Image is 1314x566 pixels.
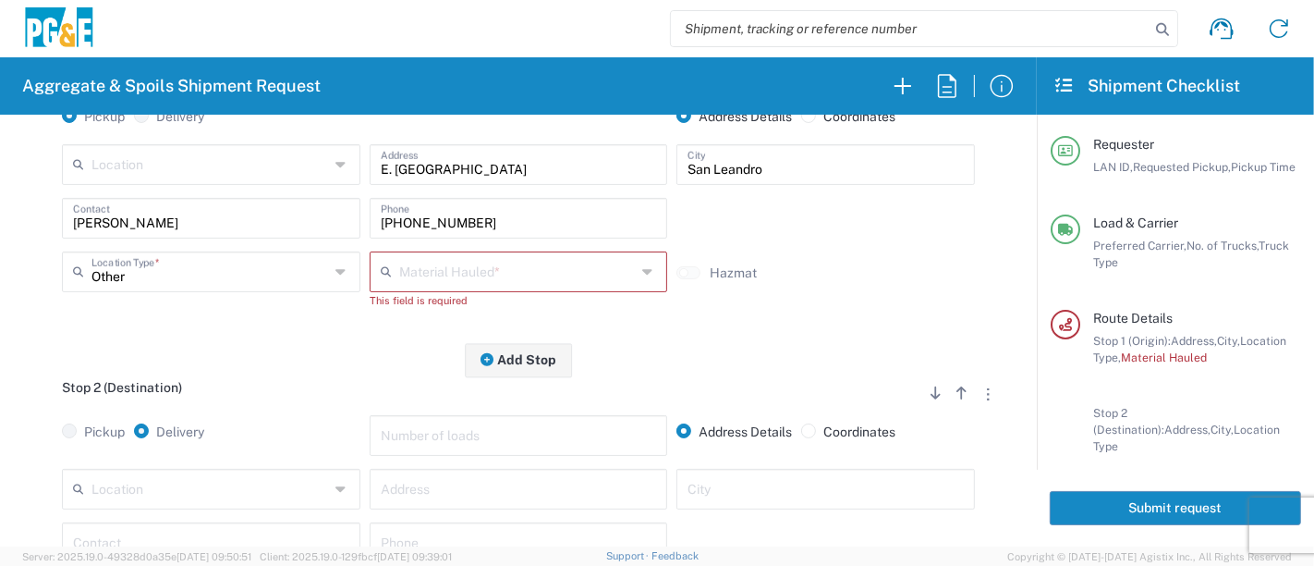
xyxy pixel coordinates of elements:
span: Pickup Time [1231,160,1296,174]
h2: Aggregate & Spoils Shipment Request [22,75,321,97]
span: Address, [1164,423,1211,437]
a: Support [606,550,652,561]
span: City, [1217,334,1240,348]
label: Coordinates [801,424,895,440]
span: Preferred Carrier, [1093,239,1186,252]
span: Address, [1171,334,1217,348]
label: Coordinates [801,108,895,125]
label: Address Details [676,108,792,125]
span: Route Details [1093,311,1173,326]
img: pge [22,7,96,51]
span: Copyright © [DATE]-[DATE] Agistix Inc., All Rights Reserved [1007,548,1292,565]
span: No. of Trucks, [1186,239,1259,252]
span: [DATE] 09:39:01 [377,551,452,562]
span: Load & Carrier [1093,215,1178,230]
span: Requested Pickup, [1133,160,1231,174]
span: Stop 2 (Destination) [62,380,182,395]
label: Address Details [676,424,792,440]
span: Material Hauled [1121,351,1207,364]
label: Hazmat [710,265,757,281]
span: Stop 2 (Destination): [1093,406,1164,437]
span: LAN ID, [1093,160,1133,174]
h2: Shipment Checklist [1053,75,1240,97]
div: This field is required [370,292,668,309]
input: Shipment, tracking or reference number [671,11,1150,46]
span: Stop 1 (Origin): [1093,334,1171,348]
span: [DATE] 09:50:51 [176,551,251,562]
span: Server: 2025.19.0-49328d0a35e [22,551,251,562]
button: Submit request [1050,491,1301,525]
span: Client: 2025.19.0-129fbcf [260,551,452,562]
button: Add Stop [465,343,572,377]
span: Requester [1093,137,1154,152]
a: Feedback [651,550,699,561]
span: City, [1211,423,1234,437]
